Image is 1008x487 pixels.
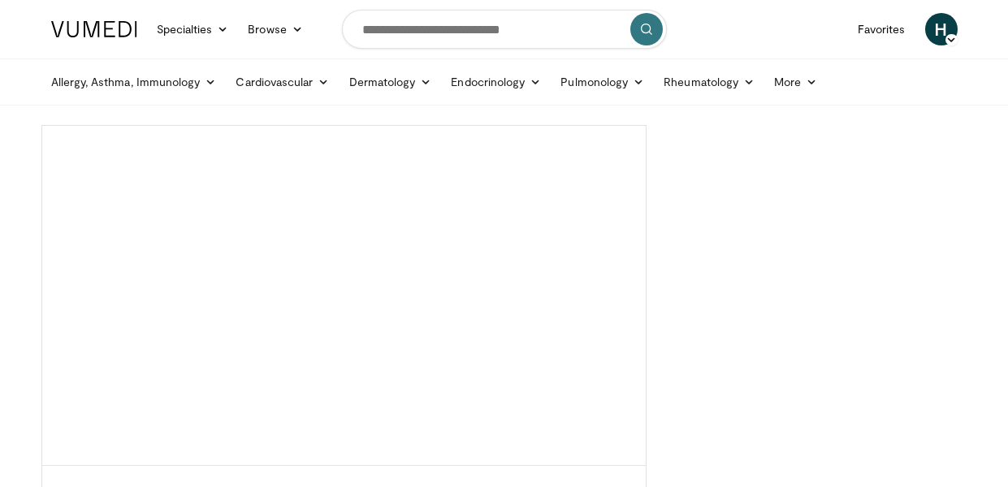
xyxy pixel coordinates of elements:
a: Pulmonology [551,66,654,98]
input: Search topics, interventions [342,10,667,49]
a: H [925,13,958,45]
a: Favorites [848,13,915,45]
video-js: Video Player [42,126,646,466]
a: Dermatology [340,66,442,98]
a: Endocrinology [441,66,551,98]
a: Cardiovascular [226,66,339,98]
img: VuMedi Logo [51,21,137,37]
iframe: Advertisement [691,125,935,328]
a: Rheumatology [654,66,764,98]
a: Browse [238,13,313,45]
a: Allergy, Asthma, Immunology [41,66,227,98]
a: Specialties [147,13,239,45]
a: More [764,66,827,98]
